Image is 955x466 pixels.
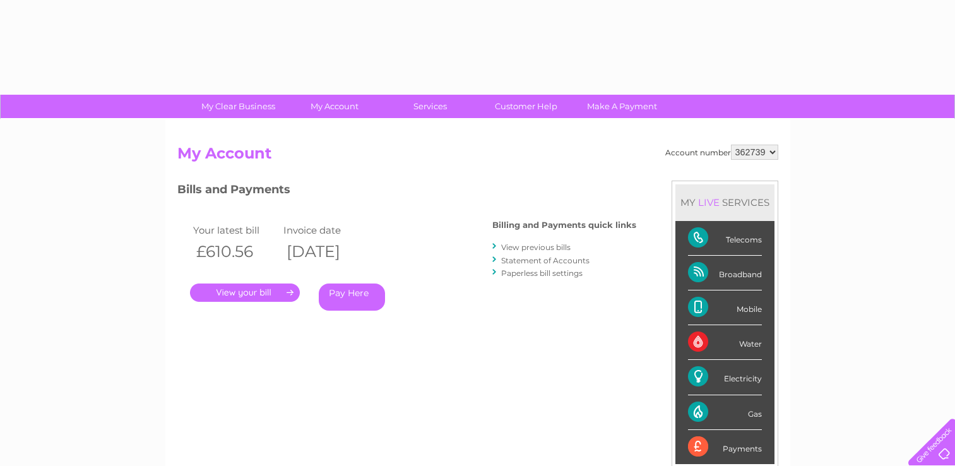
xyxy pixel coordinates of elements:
[280,222,371,239] td: Invoice date
[675,184,774,220] div: MY SERVICES
[177,181,636,203] h3: Bills and Payments
[492,220,636,230] h4: Billing and Payments quick links
[570,95,674,118] a: Make A Payment
[190,284,300,302] a: .
[501,256,590,265] a: Statement of Accounts
[378,95,482,118] a: Services
[501,242,571,252] a: View previous bills
[319,284,385,311] a: Pay Here
[177,145,778,169] h2: My Account
[282,95,386,118] a: My Account
[474,95,578,118] a: Customer Help
[688,256,762,290] div: Broadband
[688,360,762,395] div: Electricity
[688,221,762,256] div: Telecoms
[688,325,762,360] div: Water
[501,268,583,278] a: Paperless bill settings
[190,222,281,239] td: Your latest bill
[280,239,371,265] th: [DATE]
[688,430,762,464] div: Payments
[186,95,290,118] a: My Clear Business
[696,196,722,208] div: LIVE
[688,395,762,430] div: Gas
[665,145,778,160] div: Account number
[688,290,762,325] div: Mobile
[190,239,281,265] th: £610.56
